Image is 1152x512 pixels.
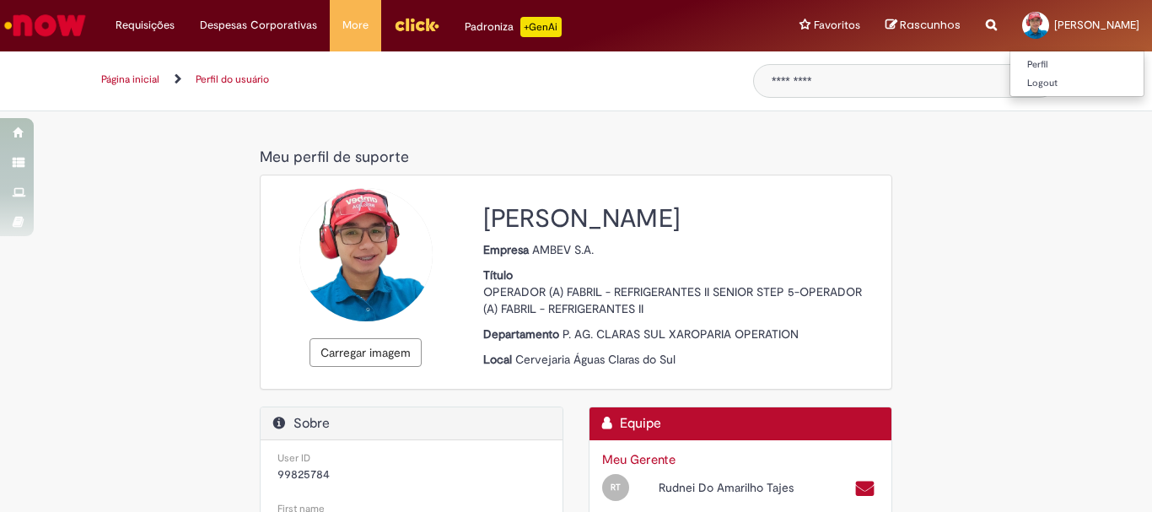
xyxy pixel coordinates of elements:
[483,205,879,233] h2: [PERSON_NAME]
[260,148,409,167] span: Meu perfil de suporte
[1010,56,1144,74] a: Perfil
[116,17,175,34] span: Requisições
[310,338,422,367] button: Carregar imagem
[520,17,562,37] p: +GenAi
[1010,74,1144,93] a: Logout
[465,17,562,37] div: Padroniza
[483,267,516,283] strong: Título
[646,479,816,496] div: Rudnei Do Amarilho Tajes
[394,12,439,37] img: click_logo_yellow_360x200.png
[101,73,159,86] a: Página inicial
[1054,18,1139,32] span: [PERSON_NAME]
[589,472,816,501] div: Open Profile: Rudnei Do Amarilho Tajes
[483,352,515,367] strong: Local
[602,416,879,432] h2: Equipe
[2,8,89,42] img: ServiceNow
[483,326,563,342] strong: Departamento
[515,352,676,367] span: Cervejaria Águas Claras do Sul
[200,17,317,34] span: Despesas Corporativas
[196,73,269,86] a: Perfil do usuário
[886,18,961,34] a: Rascunhos
[277,466,330,482] span: 99825784
[611,482,621,493] span: RT
[563,326,799,342] span: P. AG. CLARAS SUL XAROPARIA OPERATION
[95,64,728,95] ul: Trilhas de página
[854,479,875,499] a: Enviar um e-mail para 99848519@ambev.com.br
[342,17,369,34] span: More
[277,451,310,465] small: User ID
[483,284,862,316] span: OPERADOR (A) FABRIL - REFRIGERANTES II SENIOR STEP 5-OPERADOR (A) FABRIL - REFRIGERANTES II
[602,453,879,467] h3: Meu Gerente
[273,416,550,432] h2: Sobre
[900,17,961,33] span: Rascunhos
[532,242,594,257] span: AMBEV S.A.
[814,17,860,34] span: Favoritos
[483,242,532,257] strong: Empresa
